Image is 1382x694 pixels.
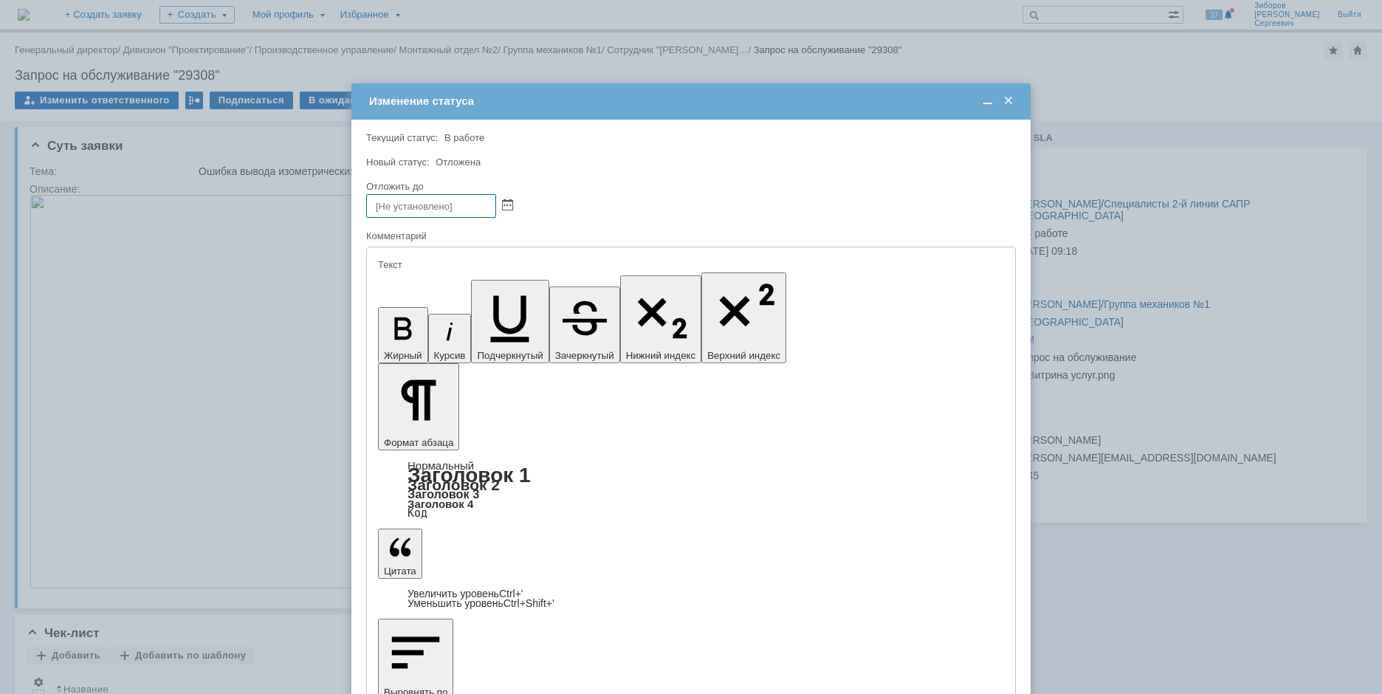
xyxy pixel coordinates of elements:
[366,230,1013,244] div: Комментарий
[408,459,474,472] a: Нормальный
[366,182,1013,191] div: Отложить до
[701,272,786,363] button: Верхний индекс
[980,95,995,108] span: Свернуть (Ctrl + M)
[503,597,554,609] span: Ctrl+Shift+'
[408,498,473,510] a: Заголовок 4
[408,588,523,599] a: Increase
[408,597,554,609] a: Decrease
[384,350,422,361] span: Жирный
[408,464,531,487] a: Заголовок 1
[477,350,543,361] span: Подчеркнутый
[378,363,459,450] button: Формат абзаца
[408,506,427,520] a: Код
[555,350,614,361] span: Зачеркнутый
[434,350,466,361] span: Курсив
[499,588,523,599] span: Ctrl+'
[384,566,416,577] span: Цитата
[378,461,1004,518] div: Формат абзаца
[1001,95,1016,108] span: Закрыть
[378,529,422,579] button: Цитата
[707,350,780,361] span: Верхний индекс
[408,487,479,501] a: Заголовок 3
[378,260,1001,269] div: Текст
[369,95,1016,108] div: Изменение статуса
[471,280,549,363] button: Подчеркнутый
[408,476,500,493] a: Заголовок 2
[620,275,702,363] button: Нижний индекс
[378,589,1004,608] div: Цитата
[626,350,696,361] span: Нижний индекс
[444,132,484,143] span: В работе
[436,157,481,168] span: Отложена
[384,437,453,448] span: Формат абзаца
[366,132,438,143] label: Текущий статус:
[549,286,620,363] button: Зачеркнутый
[428,314,472,363] button: Курсив
[378,307,428,363] button: Жирный
[366,194,496,218] input: [Не установлено]
[366,157,430,168] label: Новый статус:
